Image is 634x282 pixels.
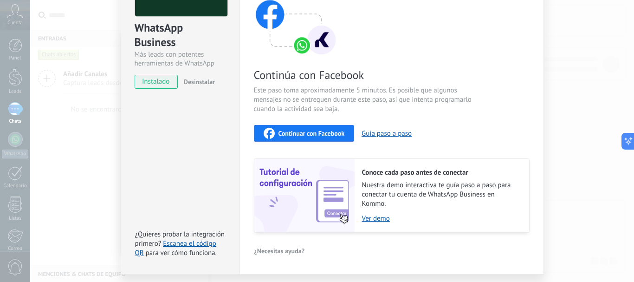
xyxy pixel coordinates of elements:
[135,50,226,68] div: Más leads con potentes herramientas de WhatsApp
[135,230,225,248] span: ¿Quieres probar la integración primero?
[254,68,475,82] span: Continúa con Facebook
[180,75,215,89] button: Desinstalar
[278,130,345,137] span: Continuar con Facebook
[254,244,305,258] button: ¿Necesitas ayuda?
[254,86,475,114] span: Este paso toma aproximadamente 5 minutos. Es posible que algunos mensajes no se entreguen durante...
[362,181,520,209] span: Nuestra demo interactiva te guía paso a paso para conectar tu cuenta de WhatsApp Business en Kommo.
[362,129,412,138] button: Guía paso a paso
[362,214,520,223] a: Ver demo
[254,125,355,142] button: Continuar con Facebook
[184,78,215,86] span: Desinstalar
[135,20,226,50] div: WhatsApp Business
[254,248,305,254] span: ¿Necesitas ayuda?
[362,168,520,177] h2: Conoce cada paso antes de conectar
[135,239,216,257] a: Escanea el código QR
[135,75,177,89] span: instalado
[146,249,217,257] span: para ver cómo funciona.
